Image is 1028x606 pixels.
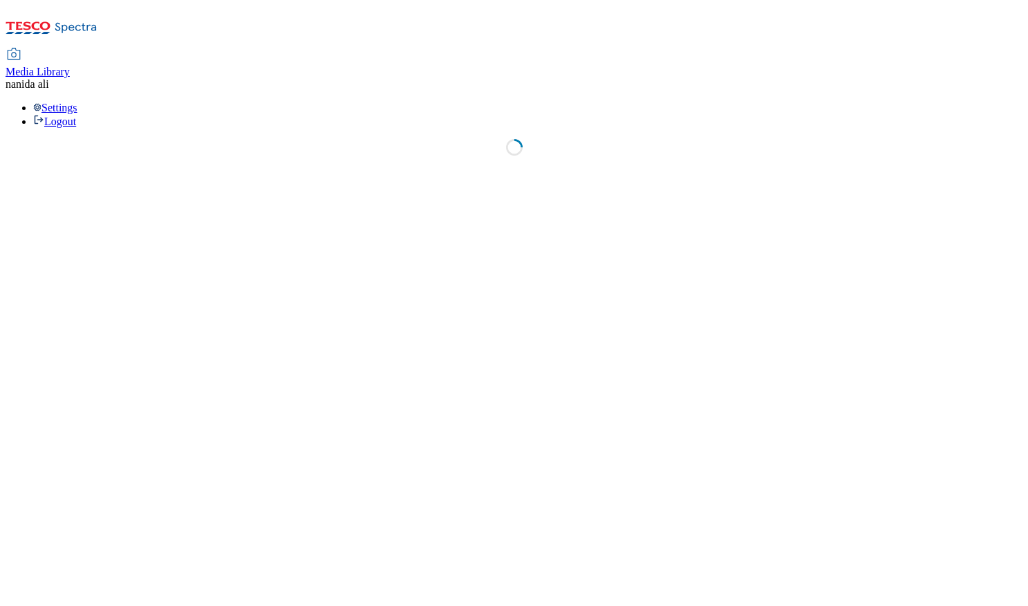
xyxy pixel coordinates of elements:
[33,116,76,127] a: Logout
[6,49,70,78] a: Media Library
[33,102,77,113] a: Settings
[6,66,70,77] span: Media Library
[16,78,49,90] span: nida ali
[6,78,16,90] span: na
